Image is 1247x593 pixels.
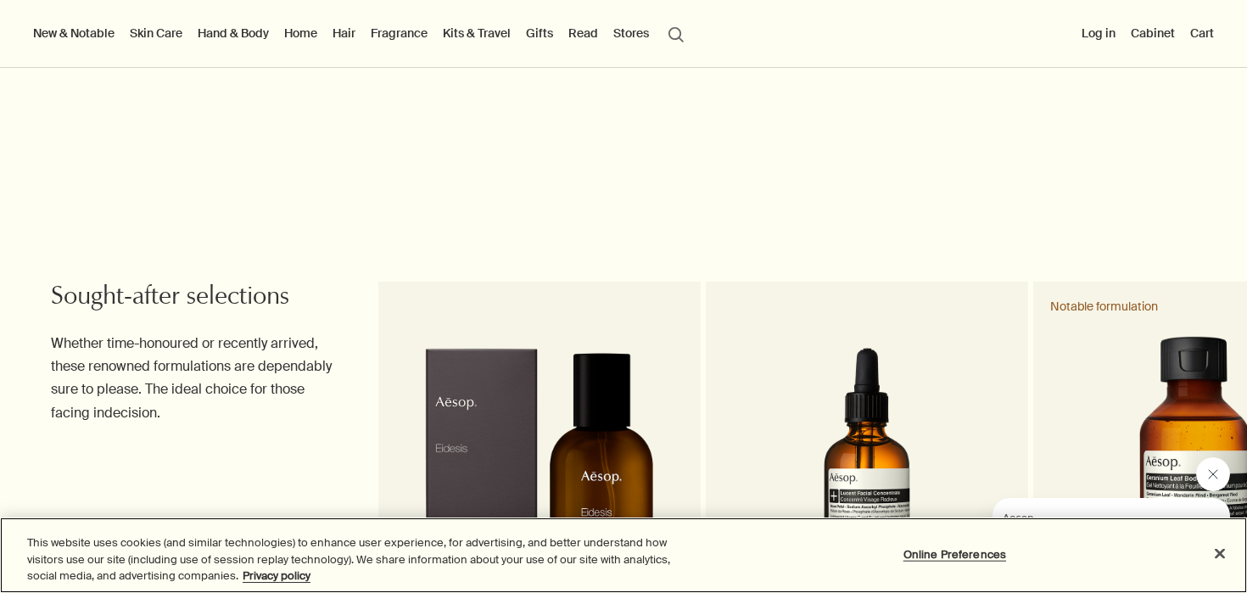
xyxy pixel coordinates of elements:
[51,282,339,316] h2: Sought-after selections
[329,22,359,44] a: Hair
[523,22,556,44] a: Gifts
[126,22,186,44] a: Skin Care
[1187,22,1217,44] button: Cart
[27,534,686,585] div: This website uses cookies (and similar technologies) to enhance user experience, for advertising,...
[30,22,118,44] button: New & Notable
[1127,22,1178,44] a: Cabinet
[1078,22,1119,44] button: Log in
[194,22,272,44] a: Hand & Body
[993,498,1230,576] iframe: Message from Aesop
[10,36,213,83] span: Our consultants are available now to offer personalised product advice.
[902,537,1008,571] button: Online Preferences, Opens the preference center dialog
[367,22,431,44] a: Fragrance
[661,17,691,49] button: Open search
[952,457,1230,576] div: Aesop says "Our consultants are available now to offer personalised product advice.". Open messag...
[51,332,339,424] p: Whether time-honoured or recently arrived, these renowned formulations are dependably sure to ple...
[565,22,601,44] a: Read
[1201,534,1239,572] button: Close
[439,22,514,44] a: Kits & Travel
[1196,457,1230,491] iframe: Close message from Aesop
[281,22,321,44] a: Home
[610,22,652,44] button: Stores
[243,568,310,583] a: More information about your privacy, opens in a new tab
